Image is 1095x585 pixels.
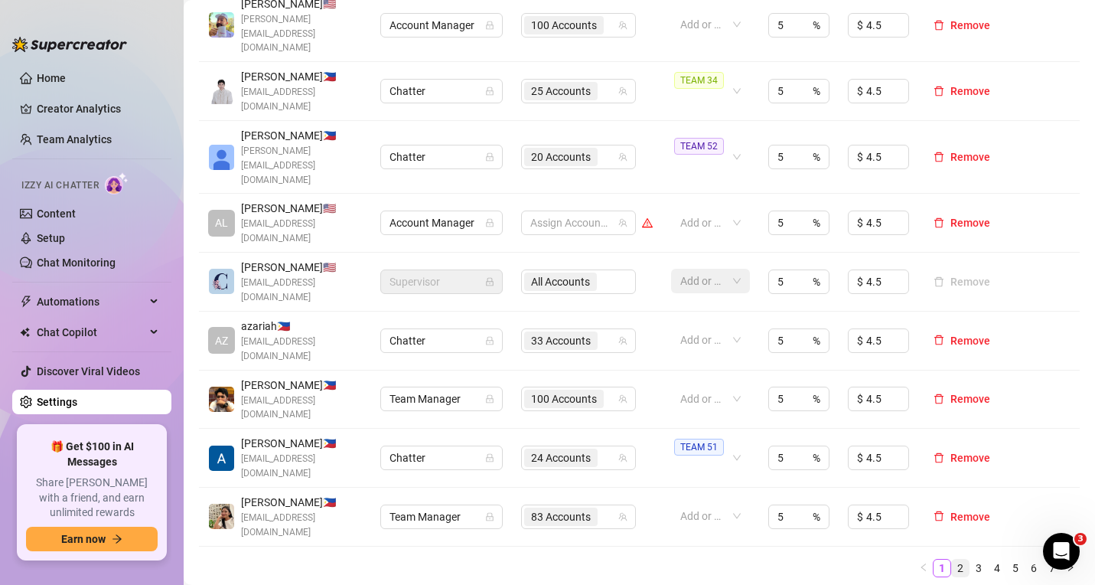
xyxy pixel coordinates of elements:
span: lock [485,21,494,30]
img: logo-BBDzfeDw.svg [12,37,127,52]
span: Remove [950,393,990,405]
span: team [618,394,627,404]
li: 5 [1006,559,1025,577]
span: AL [215,214,228,231]
span: Remove [950,217,990,229]
a: Creator Analytics [37,96,159,121]
span: Account Manager [389,211,494,234]
span: [EMAIL_ADDRESS][DOMAIN_NAME] [241,335,362,364]
span: [EMAIL_ADDRESS][DOMAIN_NAME] [241,276,362,305]
span: Izzy AI Chatter [21,178,99,193]
img: Caylie Clarke [209,269,234,294]
span: Chatter [389,446,494,469]
span: [PERSON_NAME] 🇵🇭 [241,68,362,85]
li: 3 [970,559,988,577]
span: arrow-right [112,534,122,544]
span: Remove [950,19,990,31]
span: 20 Accounts [531,149,591,165]
span: team [618,21,627,30]
span: 3 [1074,533,1087,545]
span: delete [934,20,944,31]
img: Ana Brand [209,504,234,529]
button: Remove [927,449,996,467]
span: delete [934,217,944,228]
span: 83 Accounts [531,508,591,525]
span: [PERSON_NAME] 🇺🇸 [241,259,362,276]
a: 3 [970,560,987,577]
span: Chatter [389,80,494,103]
span: lock [485,218,494,227]
button: Remove [927,508,996,526]
span: team [618,87,627,96]
span: 33 Accounts [524,332,598,350]
span: Remove [950,511,990,523]
li: 2 [951,559,970,577]
a: 6 [1025,560,1042,577]
span: [PERSON_NAME][EMAIL_ADDRESS][DOMAIN_NAME] [241,144,362,188]
span: lock [485,336,494,345]
span: 25 Accounts [531,83,591,100]
span: 100 Accounts [531,391,597,407]
img: Jedidiah Flores [209,387,234,412]
span: [PERSON_NAME][EMAIL_ADDRESS][DOMAIN_NAME] [241,12,362,56]
span: team [618,512,627,521]
span: Remove [950,452,990,464]
span: team [618,218,627,227]
span: Remove [950,335,990,347]
span: azariah 🇵🇭 [241,318,362,335]
button: Remove [927,390,996,408]
span: delete [934,394,944,404]
span: [PERSON_NAME] 🇵🇭 [241,377,362,394]
span: [PERSON_NAME] 🇵🇭 [241,435,362,452]
span: lock [485,394,494,404]
span: Team Manager [389,505,494,528]
span: 🎁 Get $100 in AI Messages [26,440,158,469]
button: Earn nowarrow-right [26,527,158,551]
a: Discover Viral Videos [37,365,140,377]
a: Chat Monitoring [37,257,116,269]
button: Remove [927,16,996,34]
span: thunderbolt [20,296,32,308]
span: Share [PERSON_NAME] with a friend, and earn unlimited rewards [26,476,158,521]
span: lock [485,87,494,96]
img: AI Chatter [105,172,129,194]
a: 1 [934,560,950,577]
span: delete [934,152,944,162]
li: 6 [1025,559,1043,577]
span: 24 Accounts [524,449,598,467]
span: [PERSON_NAME] 🇺🇸 [241,200,362,217]
span: lock [485,152,494,162]
button: left [914,559,933,577]
a: Setup [37,232,65,244]
span: TEAM 52 [674,138,724,155]
a: Settings [37,396,77,408]
span: left [919,563,928,572]
button: Remove [927,332,996,350]
span: team [618,152,627,162]
img: Chat Copilot [20,327,30,338]
span: 33 Accounts [531,332,591,349]
img: Katrina Mendiola [209,145,234,170]
button: Remove [927,273,996,291]
span: TEAM 51 [674,439,724,456]
span: Supervisor [389,270,494,293]
span: [EMAIL_ADDRESS][DOMAIN_NAME] [241,85,362,114]
span: [EMAIL_ADDRESS][DOMAIN_NAME] [241,217,362,246]
span: lock [485,453,494,462]
span: Chat Copilot [37,320,145,345]
span: team [618,453,627,462]
span: 24 Accounts [531,449,591,466]
span: delete [934,86,944,96]
span: Team Manager [389,387,494,410]
span: delete [934,335,944,345]
span: [PERSON_NAME] 🇵🇭 [241,127,362,144]
span: lock [485,277,494,286]
a: Home [37,72,66,84]
span: AZ [215,332,228,349]
span: delete [934,511,944,521]
button: Remove [927,148,996,166]
span: [PERSON_NAME] 🇵🇭 [241,494,362,511]
li: Previous Page [914,559,933,577]
span: Chatter [389,145,494,168]
button: Remove [927,82,996,100]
